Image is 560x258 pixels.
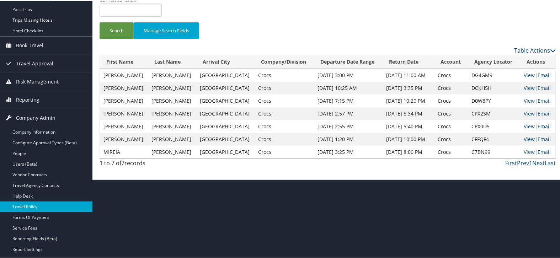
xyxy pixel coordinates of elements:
td: [PERSON_NAME] [148,107,196,119]
a: 1 [529,158,532,166]
td: CPX0D5 [468,119,521,132]
td: [PERSON_NAME] [148,119,196,132]
a: Table Actions [514,46,556,54]
td: [DATE] 10:20 PM [383,94,434,107]
td: [PERSON_NAME] [100,94,148,107]
td: [PERSON_NAME] [148,81,196,94]
td: [PERSON_NAME] [100,119,148,132]
a: Next [532,158,545,166]
th: Last Name: activate to sort column ascending [148,54,196,68]
td: [DATE] 2:57 PM [314,107,383,119]
a: View [524,148,535,155]
a: View [524,97,535,103]
td: | [520,145,555,158]
td: | [520,132,555,145]
th: Departure Date Range: activate to sort column ascending [314,54,383,68]
td: [GEOGRAPHIC_DATA] [196,81,255,94]
td: [GEOGRAPHIC_DATA] [196,94,255,107]
td: [GEOGRAPHIC_DATA] [196,107,255,119]
td: Crocs [255,68,314,81]
a: View [524,122,535,129]
td: [GEOGRAPHIC_DATA] [196,119,255,132]
td: C7BN99 [468,145,521,158]
a: First [505,158,517,166]
td: Crocs [434,132,468,145]
td: Crocs [255,81,314,94]
td: [DATE] 10:25 AM [314,81,383,94]
a: View [524,135,535,142]
a: Email [538,84,551,91]
td: [PERSON_NAME] [148,132,196,145]
td: [PERSON_NAME] [100,107,148,119]
td: | [520,107,555,119]
td: Crocs [434,119,468,132]
td: D0W8PY [468,94,521,107]
td: CPX2SM [468,107,521,119]
span: Risk Management [16,72,59,90]
td: [PERSON_NAME] [148,68,196,81]
td: [DATE] 2:55 PM [314,119,383,132]
span: Company Admin [16,108,55,126]
td: [GEOGRAPHIC_DATA] [196,132,255,145]
a: Email [538,148,551,155]
td: [DATE] 5:34 PM [383,107,434,119]
td: [DATE] 1:20 PM [314,132,383,145]
th: First Name: activate to sort column ascending [100,54,148,68]
td: Crocs [434,94,468,107]
a: View [524,109,535,116]
td: DG4GM9 [468,68,521,81]
span: Book Travel [16,36,43,54]
a: Email [538,135,551,142]
td: Crocs [255,107,314,119]
a: Email [538,109,551,116]
td: Crocs [255,132,314,145]
td: Crocs [434,145,468,158]
td: [GEOGRAPHIC_DATA] [196,68,255,81]
span: 7 [121,158,124,166]
div: 1 to 7 of records [100,158,206,170]
span: Reporting [16,90,39,108]
a: Email [538,97,551,103]
a: View [524,71,535,78]
th: Actions [520,54,555,68]
td: [PERSON_NAME] [100,68,148,81]
td: Crocs [255,119,314,132]
td: MIREIA [100,145,148,158]
td: [DATE] 8:00 PM [383,145,434,158]
a: View [524,84,535,91]
td: [DATE] 3:35 PM [383,81,434,94]
a: Prev [517,158,529,166]
td: | [520,81,555,94]
td: [DATE] 5:40 PM [383,119,434,132]
td: | [520,119,555,132]
th: Return Date: activate to sort column ascending [383,54,434,68]
td: Crocs [255,94,314,107]
th: Account: activate to sort column ascending [434,54,468,68]
td: | [520,68,555,81]
td: | [520,94,555,107]
td: Crocs [255,145,314,158]
span: Travel Approval [16,54,53,72]
td: Crocs [434,81,468,94]
td: [DATE] 7:15 PM [314,94,383,107]
td: CFFQF4 [468,132,521,145]
td: [PERSON_NAME] [100,81,148,94]
td: Crocs [434,107,468,119]
td: Crocs [434,68,468,81]
td: [DATE] 10:00 PM [383,132,434,145]
a: Email [538,122,551,129]
button: Search [100,22,134,38]
button: Manage Search Fields [134,22,199,38]
th: Arrival City: activate to sort column ascending [196,54,255,68]
td: [DATE] 3:25 PM [314,145,383,158]
td: [PERSON_NAME] [100,132,148,145]
td: [PERSON_NAME] [148,145,196,158]
a: Email [538,71,551,78]
th: Company/Division [255,54,314,68]
td: [DATE] 11:00 AM [383,68,434,81]
a: Last [545,158,556,166]
td: DCKH5H [468,81,521,94]
td: [DATE] 3:00 PM [314,68,383,81]
th: Agency Locator: activate to sort column ascending [468,54,521,68]
td: [PERSON_NAME] [148,94,196,107]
